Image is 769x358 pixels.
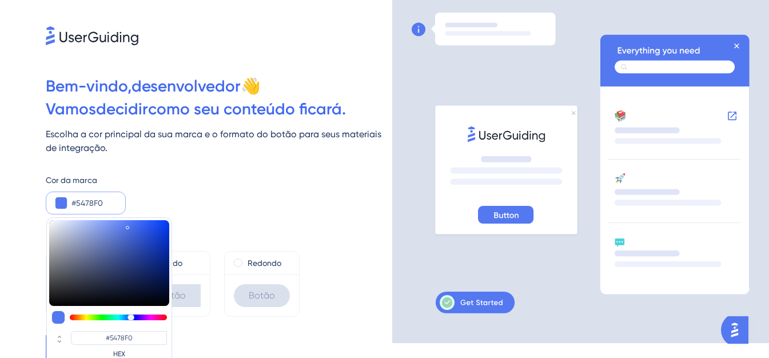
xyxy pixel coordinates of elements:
[46,176,97,185] font: Cor da marca
[241,77,261,96] font: 👋
[96,100,148,118] font: decidir
[46,335,88,358] button: Próximo
[46,129,381,153] font: Escolha a cor principal da sua marca e o formato do botão para seus materiais de integração.
[113,350,125,358] font: HEX
[248,258,281,268] font: Redondo
[249,290,275,301] font: Botão
[132,77,241,96] font: desenvolvedor
[46,100,96,118] font: Vamos
[721,313,755,347] iframe: Iniciador do Assistente de IA do UserGuiding
[46,341,74,351] font: Próximo
[46,235,112,244] font: Formato de botão
[148,100,346,118] font: como seu conteúdo ficará.
[160,290,186,301] font: Botão
[46,77,132,96] font: Bem-vindo,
